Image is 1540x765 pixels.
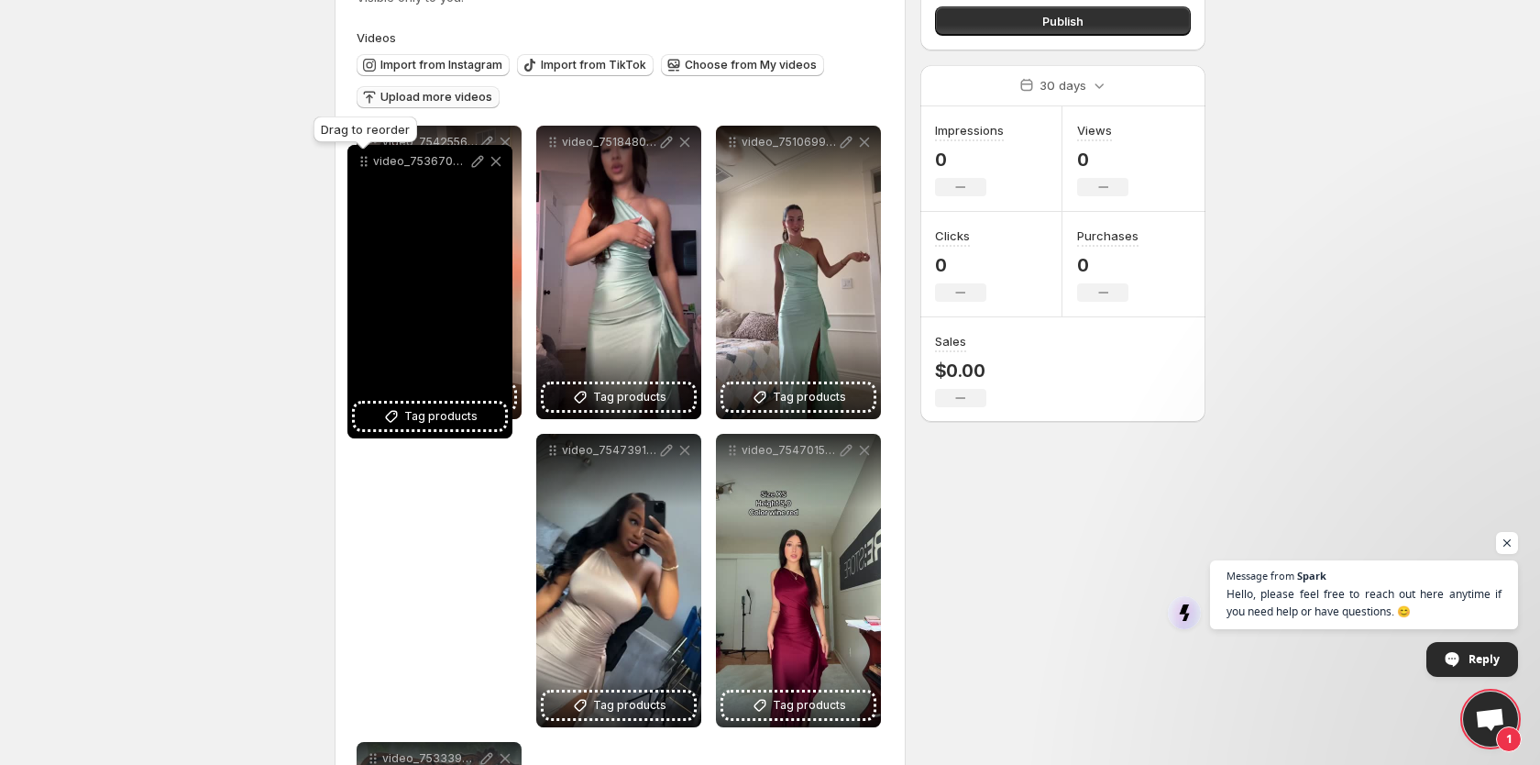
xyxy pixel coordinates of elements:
h3: Clicks [935,227,970,245]
span: Spark [1297,571,1326,581]
button: Import from Instagram [357,54,510,76]
p: 0 [935,149,1004,171]
p: 0 [1077,149,1128,171]
h3: Views [1077,121,1112,139]
span: Message from [1226,571,1294,581]
div: video_7547391358521085215Tag products [536,434,701,727]
div: video_7536700608405933342Tag products [347,145,512,438]
span: Upload more videos [380,90,492,105]
span: Tag products [593,388,666,406]
p: video_7510699223373942047 [742,135,837,150]
span: Tag products [773,696,846,715]
button: Tag products [544,693,694,718]
button: Import from TikTok [517,54,654,76]
p: video_7542556159333485855 [382,135,478,150]
h3: Impressions [935,121,1004,139]
div: Open chat [1463,692,1518,747]
div: video_7547015768144235831Tag products [716,434,881,727]
button: Upload more videos [357,86,500,108]
button: Tag products [723,384,874,410]
span: Import from TikTok [541,58,646,72]
button: Tag products [723,693,874,718]
p: 0 [935,254,986,276]
span: Videos [357,30,396,45]
p: $0.00 [935,360,986,382]
button: Tag products [355,404,505,429]
div: video_7510699223373942047Tag products [716,126,881,419]
button: Tag products [544,384,694,410]
p: 0 [1077,254,1138,276]
p: video_7547015768144235831 [742,443,837,458]
span: Choose from My videos [685,58,817,72]
span: Import from Instagram [380,58,502,72]
span: Publish [1042,12,1083,30]
div: video_7518480712664763661Tag products [536,126,701,419]
div: video_7542556159333485855Tag products [357,126,522,419]
span: Hello, please feel free to reach out here anytime if you need help or have questions. 😊 [1226,585,1501,620]
p: video_7536700608405933342 [373,154,468,169]
span: Tag products [404,407,478,426]
p: 30 days [1039,76,1086,94]
p: video_7547391358521085215 [562,443,657,458]
button: Choose from My videos [661,54,824,76]
span: Tag products [773,388,846,406]
h3: Purchases [1077,227,1138,245]
span: Reply [1468,643,1500,675]
h3: Sales [935,332,966,350]
button: Publish [935,6,1191,36]
p: video_7518480712664763661 [562,135,657,150]
span: Tag products [593,696,666,715]
span: 1 [1496,726,1522,752]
